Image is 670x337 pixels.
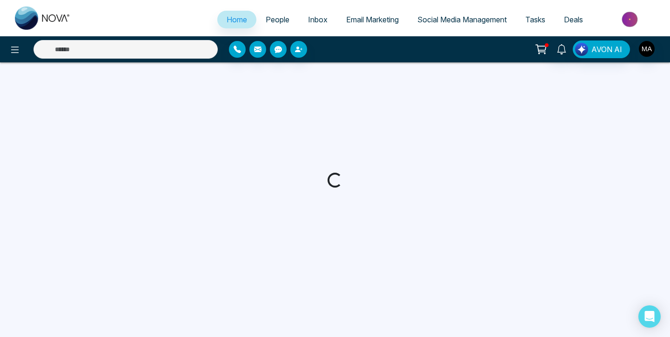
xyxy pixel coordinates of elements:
a: Tasks [516,11,555,28]
div: Open Intercom Messenger [638,305,661,328]
a: Deals [555,11,592,28]
a: Email Marketing [337,11,408,28]
span: Tasks [525,15,545,24]
a: Inbox [299,11,337,28]
img: Lead Flow [575,43,588,56]
a: Social Media Management [408,11,516,28]
a: People [256,11,299,28]
img: Market-place.gif [597,9,664,30]
button: AVON AI [573,40,630,58]
span: AVON AI [591,44,622,55]
span: People [266,15,289,24]
span: Email Marketing [346,15,399,24]
span: Inbox [308,15,328,24]
span: Social Media Management [417,15,507,24]
a: Home [217,11,256,28]
span: Deals [564,15,583,24]
img: User Avatar [639,41,655,57]
span: Home [227,15,247,24]
img: Nova CRM Logo [15,7,71,30]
